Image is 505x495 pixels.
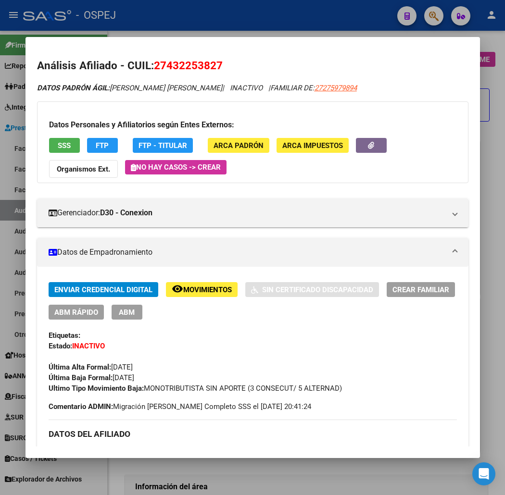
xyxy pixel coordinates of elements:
button: ARCA Padrón [208,138,269,153]
span: Movimientos [183,285,232,294]
strong: Estado: [49,342,72,350]
span: Migración [PERSON_NAME] Completo SSS el [DATE] 20:41:24 [49,401,311,412]
span: ARCA Padrón [214,141,264,150]
strong: D30 - Conexion [100,207,152,219]
button: Enviar Credencial Digital [49,282,158,297]
span: Crear Familiar [392,285,449,294]
span: MONOTRIBUTISTA SIN APORTE (3 CONSECUT/ 5 ALTERNAD) [49,384,342,393]
h2: Análisis Afiliado - CUIL: [37,58,468,74]
span: [PERSON_NAME] [PERSON_NAME] [37,84,222,92]
span: 27432253827 [154,59,223,72]
button: No hay casos -> Crear [125,160,227,174]
button: Sin Certificado Discapacidad [245,282,379,297]
span: ABM Rápido [54,308,98,317]
mat-panel-title: Gerenciador: [49,207,445,219]
button: FTP - Titular [133,138,193,153]
h3: DATOS DEL AFILIADO [49,429,457,439]
button: Movimientos [166,282,238,297]
strong: Etiquetas: [49,331,80,340]
button: Crear Familiar [387,282,455,297]
strong: DATOS PADRÓN ÁGIL: [37,84,110,92]
button: Organismos Ext. [49,160,118,178]
span: ABM [119,308,135,317]
strong: Comentario ADMIN: [49,402,113,411]
button: ABM Rápido [49,305,104,320]
span: [DATE] [49,373,134,382]
strong: Ultimo Tipo Movimiento Baja: [49,384,144,393]
strong: Organismos Ext. [57,165,110,173]
strong: INACTIVO [72,342,105,350]
mat-panel-title: Datos de Empadronamiento [49,247,445,258]
button: FTP [87,138,118,153]
span: Enviar Credencial Digital [54,285,152,294]
span: No hay casos -> Crear [131,163,221,172]
span: SSS [58,141,71,150]
span: Sin Certificado Discapacidad [262,285,373,294]
i: | INACTIVO | [37,84,357,92]
span: [DATE] [49,363,133,371]
h3: Datos Personales y Afiliatorios según Entes Externos: [49,119,456,131]
mat-icon: remove_red_eye [172,283,183,295]
span: ARCA Impuestos [282,141,343,150]
span: 27275979894 [315,84,357,92]
span: FTP - Titular [139,141,187,150]
button: ARCA Impuestos [277,138,349,153]
strong: Última Alta Formal: [49,363,111,371]
div: Open Intercom Messenger [472,462,495,485]
button: ABM [112,305,142,320]
mat-expansion-panel-header: Gerenciador:D30 - Conexion [37,198,468,227]
span: FTP [96,141,109,150]
strong: Última Baja Formal: [49,373,113,382]
span: FAMILIAR DE: [270,84,357,92]
mat-expansion-panel-header: Datos de Empadronamiento [37,238,468,267]
button: SSS [49,138,80,153]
